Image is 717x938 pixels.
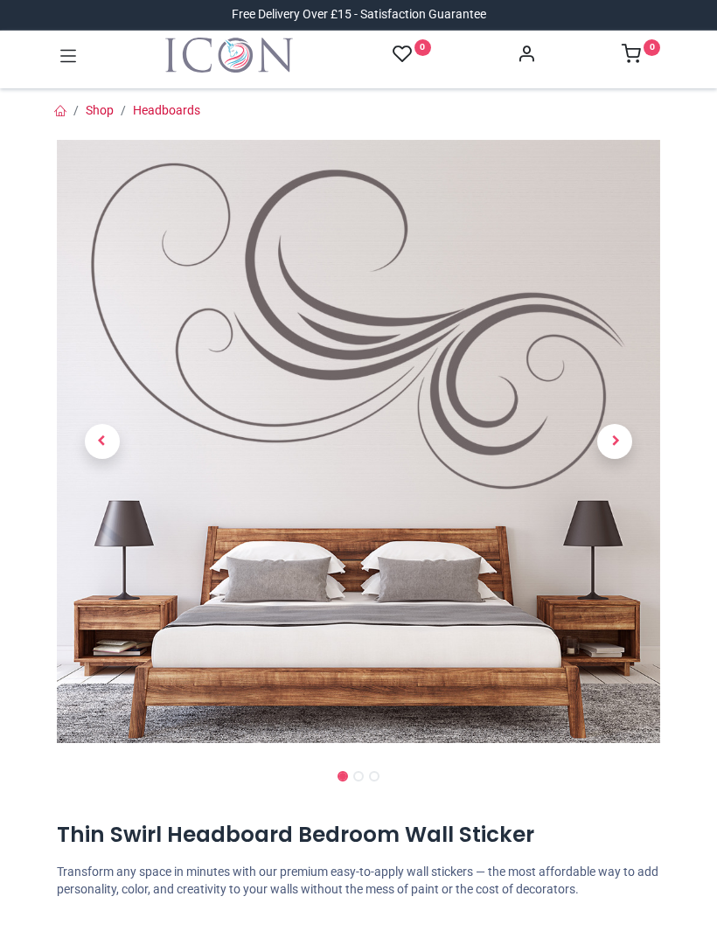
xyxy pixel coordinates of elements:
img: Thin Swirl Headboard Bedroom Wall Sticker [57,140,660,743]
a: Account Info [517,49,536,63]
h1: Thin Swirl Headboard Bedroom Wall Sticker [57,820,660,850]
img: Icon Wall Stickers [165,38,293,73]
a: Headboards [133,103,200,117]
span: Next [597,424,632,459]
a: 0 [622,49,660,63]
p: Transform any space in minutes with our premium easy-to-apply wall stickers — the most affordable... [57,864,660,898]
a: Logo of Icon Wall Stickers [165,38,293,73]
a: 0 [393,44,431,66]
a: Previous [57,231,148,653]
div: Free Delivery Over £15 - Satisfaction Guarantee [232,6,486,24]
span: Previous [85,424,120,459]
a: Shop [86,103,114,117]
sup: 0 [414,39,431,56]
a: Next [570,231,661,653]
sup: 0 [644,39,660,56]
